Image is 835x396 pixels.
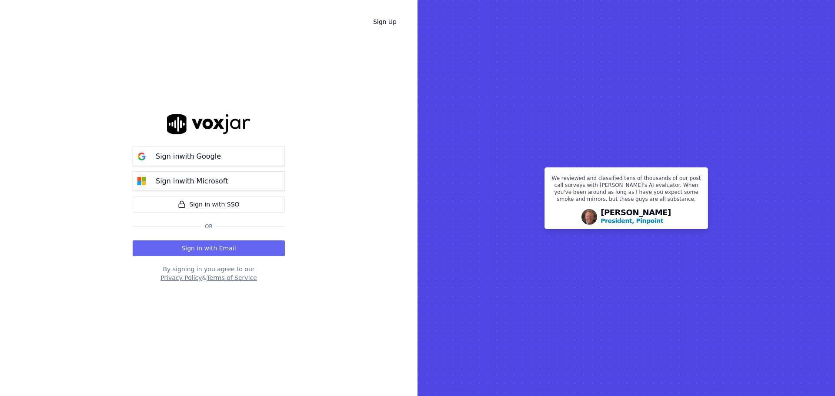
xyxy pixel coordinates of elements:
button: Terms of Service [207,273,257,282]
p: Sign in with Google [156,151,221,162]
button: Sign in with Email [133,240,285,256]
p: We reviewed and classified tens of thousands of our post call surveys with [PERSON_NAME]'s AI eva... [550,175,702,206]
p: President, Pinpoint [601,216,663,225]
p: Sign in with Microsoft [156,176,228,186]
img: logo [167,114,250,134]
img: Avatar [581,209,597,225]
a: Sign Up [366,14,404,30]
img: microsoft Sign in button [133,173,150,190]
div: [PERSON_NAME] [601,209,671,225]
button: Sign inwith Microsoft [133,171,285,191]
a: Sign in with SSO [133,196,285,213]
span: Or [201,223,216,230]
button: Sign inwith Google [133,146,285,166]
div: By signing in you agree to our & [133,265,285,282]
button: Privacy Policy [160,273,202,282]
img: google Sign in button [133,148,150,165]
